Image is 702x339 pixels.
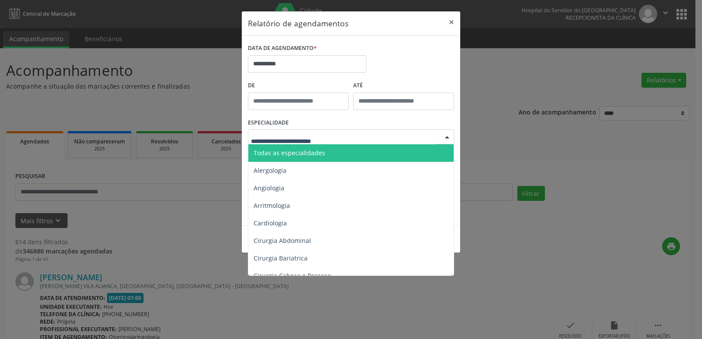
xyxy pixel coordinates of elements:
span: Angiologia [254,184,284,192]
span: Todas as especialidades [254,149,325,157]
span: Cardiologia [254,219,287,227]
h5: Relatório de agendamentos [248,18,348,29]
label: De [248,79,349,93]
label: ATÉ [353,79,454,93]
span: Alergologia [254,166,287,175]
span: Cirurgia Bariatrica [254,254,308,262]
label: DATA DE AGENDAMENTO [248,42,317,55]
button: Close [443,11,460,33]
label: ESPECIALIDADE [248,116,289,130]
span: Cirurgia Cabeça e Pescoço [254,271,331,280]
span: Arritmologia [254,201,290,210]
span: Cirurgia Abdominal [254,236,311,245]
